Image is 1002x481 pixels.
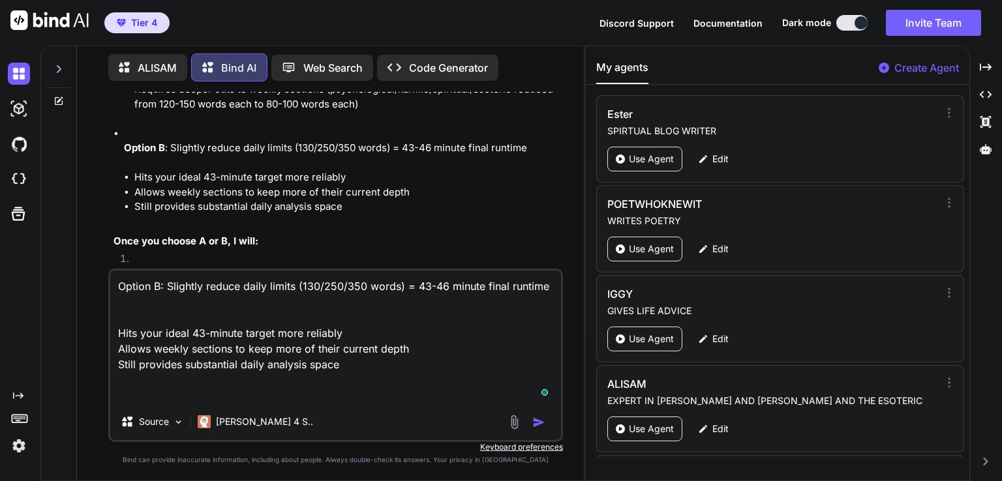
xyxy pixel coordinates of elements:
[712,332,729,345] p: Edit
[596,59,648,84] button: My agents
[8,435,30,457] img: settings
[114,235,258,247] strong: Once you choose A or B, I will:
[134,267,298,279] strong: Create your single merged prompt
[629,242,674,255] p: Use Agent
[607,304,938,317] p: GIVES LIFE ADVICE
[712,153,729,166] p: Edit
[303,60,363,76] p: Web Search
[712,242,729,255] p: Edit
[894,60,959,76] p: Create Agent
[117,19,126,27] img: premium
[8,98,30,120] img: darkAi-studio
[138,60,177,76] p: ALISAM
[131,16,157,29] span: Tier 4
[108,442,563,452] p: Keyboard preferences
[693,16,763,30] button: Documentation
[134,82,560,111] li: Requires deeper cuts to weekly sections (psychological/karmic/spiritual/esoteric reduced from 120...
[104,12,170,33] button: premiumTier 4
[607,196,839,212] h3: POETWHOKNEWIT
[134,199,560,214] li: Still provides substantial daily analysis space
[507,415,522,430] img: attachment
[139,415,169,428] p: Source
[8,63,30,85] img: darkChat
[134,170,560,185] li: Hits your ideal 43-minute target more reliably
[712,422,729,435] p: Edit
[600,18,674,29] span: Discord Support
[221,60,256,76] p: Bind AI
[198,415,211,428] img: Claude 4 Sonnet
[8,133,30,155] img: githubDark
[629,332,674,345] p: Use Agent
[782,16,831,29] span: Dark mode
[134,266,560,295] p: that combines both your current weekly and daily agents
[607,124,938,138] p: SPIRTUAL BLOG WRITER
[629,153,674,166] p: Use Agent
[10,10,89,30] img: Bind AI
[693,18,763,29] span: Documentation
[607,214,938,227] p: WRITES POETRY
[8,168,30,190] img: cloudideIcon
[173,416,184,428] img: Pick Models
[124,141,560,156] p: : Slightly reduce daily limits (130/250/350 words) = 43-46 minute final runtime
[134,185,560,200] li: Allows weekly sections to keep more of their current depth
[886,10,981,36] button: Invite Team
[110,270,561,403] textarea: To enrich screen reader interactions, please activate Accessibility in Grammarly extension settings
[216,415,313,428] p: [PERSON_NAME] 4 S..
[124,141,165,154] strong: Option B
[629,422,674,435] p: Use Agent
[607,394,938,407] p: EXPERT IN [PERSON_NAME] AND [PERSON_NAME] AND THE ESOTERIC
[607,376,839,392] h3: ALISAM
[409,60,488,76] p: Code Generator
[607,106,839,122] h3: Ester
[600,16,674,30] button: Discord Support
[607,286,839,302] h3: IGGY
[108,455,563,465] p: Bind can provide inaccurate information, including about people. Always double-check its answers....
[532,416,545,429] img: icon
